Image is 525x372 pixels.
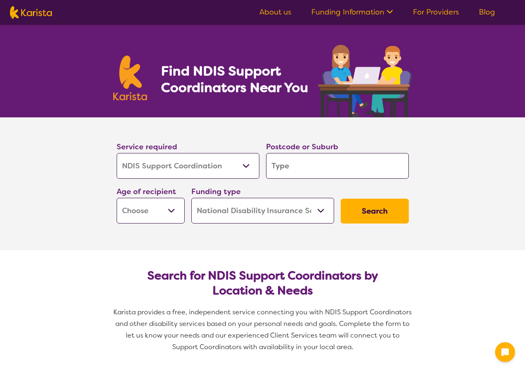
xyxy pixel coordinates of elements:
[266,142,338,152] label: Postcode or Suburb
[311,7,393,17] a: Funding Information
[113,308,413,351] span: Karista provides a free, independent service connecting you with NDIS Support Coordinators and ot...
[117,187,176,197] label: Age of recipient
[117,142,177,152] label: Service required
[123,268,402,298] h2: Search for NDIS Support Coordinators by Location & Needs
[161,63,315,96] h1: Find NDIS Support Coordinators Near You
[479,7,495,17] a: Blog
[10,6,52,19] img: Karista logo
[266,153,409,179] input: Type
[318,45,412,117] img: support-coordination
[191,187,241,197] label: Funding type
[113,56,147,100] img: Karista logo
[259,7,291,17] a: About us
[413,7,459,17] a: For Providers
[341,199,409,224] button: Search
